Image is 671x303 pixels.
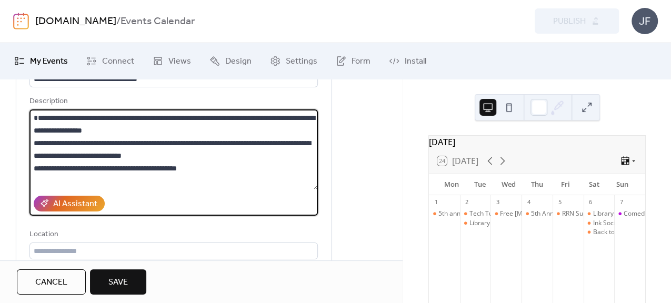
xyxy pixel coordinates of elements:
[429,209,460,218] div: 5th annual Labor Day Celebration
[584,209,615,218] div: Library of Things
[6,47,76,75] a: My Events
[29,228,316,241] div: Location
[469,219,518,228] div: Library of Things
[437,174,466,195] div: Mon
[466,174,494,195] div: Tue
[593,219,624,228] div: Ink Society
[381,47,434,75] a: Install
[494,198,502,206] div: 3
[116,12,121,32] b: /
[608,174,637,195] div: Sun
[78,47,142,75] a: Connect
[90,269,146,295] button: Save
[556,198,564,206] div: 5
[438,209,527,218] div: 5th annual [DATE] Celebration
[30,55,68,68] span: My Events
[34,196,105,211] button: AI Assistant
[429,136,645,148] div: [DATE]
[145,47,199,75] a: Views
[225,55,252,68] span: Design
[405,55,426,68] span: Install
[352,55,370,68] span: Form
[500,209,625,218] div: Free [MEDICAL_DATA] at-home testing kits
[552,174,580,195] div: Fri
[168,55,191,68] span: Views
[469,209,513,218] div: Tech Tuesdays
[102,55,134,68] span: Connect
[522,209,553,218] div: 5th Annual Monarchs Blessing Ceremony
[121,12,195,32] b: Events Calendar
[614,209,645,218] div: Comedian Tyler Fowler at Island Resort and Casino Club 41
[523,174,551,195] div: Thu
[494,174,523,195] div: Wed
[553,209,584,218] div: RRN Super Sale
[286,55,317,68] span: Settings
[13,13,29,29] img: logo
[53,198,97,210] div: AI Assistant
[584,219,615,228] div: Ink Society
[531,209,652,218] div: 5th Annual Monarchs Blessing Ceremony
[432,198,440,206] div: 1
[17,269,86,295] button: Cancel
[35,276,67,289] span: Cancel
[108,276,128,289] span: Save
[463,198,471,206] div: 2
[632,8,658,34] div: JF
[35,12,116,32] a: [DOMAIN_NAME]
[617,198,625,206] div: 7
[202,47,259,75] a: Design
[29,95,316,108] div: Description
[460,209,491,218] div: Tech Tuesdays
[262,47,325,75] a: Settings
[587,198,595,206] div: 6
[584,228,615,237] div: Back to School Open House
[593,209,642,218] div: Library of Things
[490,209,522,218] div: Free Covid-19 at-home testing kits
[580,174,608,195] div: Sat
[562,209,607,218] div: RRN Super Sale
[460,219,491,228] div: Library of Things
[525,198,533,206] div: 4
[328,47,378,75] a: Form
